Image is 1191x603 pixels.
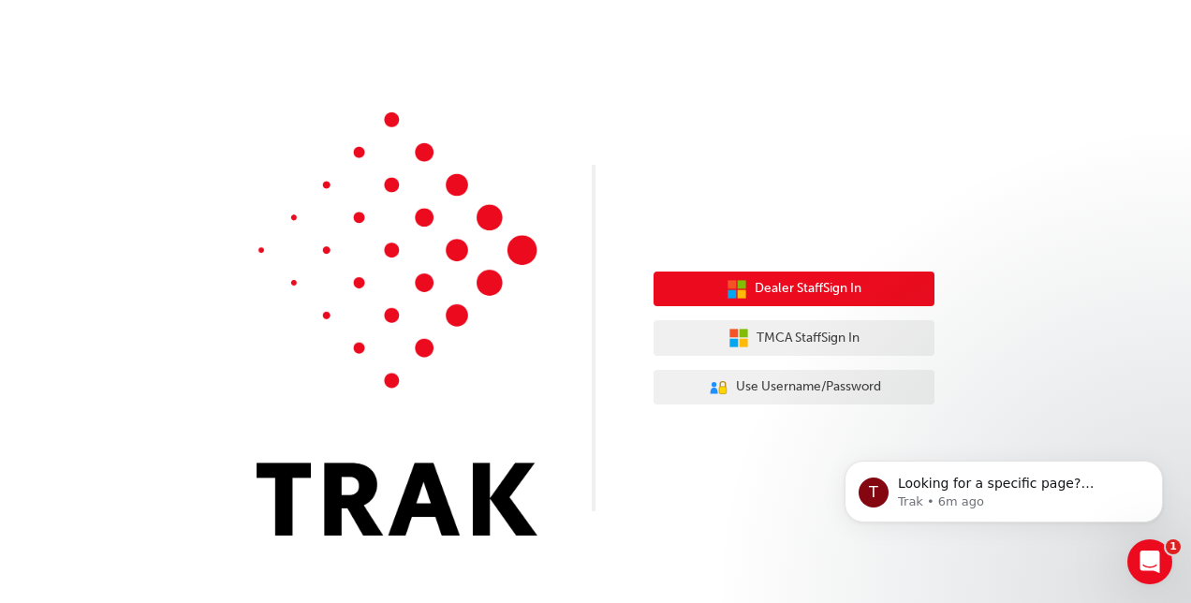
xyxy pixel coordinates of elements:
span: Use Username/Password [736,376,881,398]
span: Dealer Staff Sign In [755,278,861,300]
span: TMCA Staff Sign In [757,328,860,349]
iframe: Intercom live chat [1127,539,1172,584]
button: Use Username/Password [654,370,934,405]
button: Dealer StaffSign In [654,272,934,307]
span: 1 [1166,539,1181,554]
button: TMCA StaffSign In [654,320,934,356]
iframe: Intercom notifications message [816,412,1191,552]
img: Trak [257,112,537,536]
